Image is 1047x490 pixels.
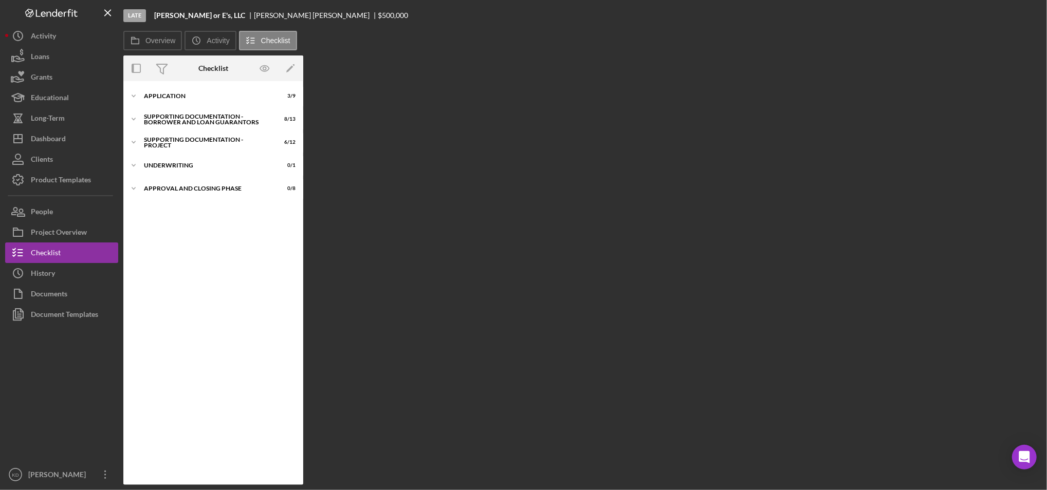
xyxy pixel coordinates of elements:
button: Overview [123,31,182,50]
div: Project Overview [31,222,87,245]
div: Checklist [31,242,61,266]
button: Checklist [5,242,118,263]
div: Late [123,9,146,22]
div: Supporting Documentation - Borrower and Loan Guarantors [144,114,270,125]
button: Long-Term [5,108,118,128]
div: Activity [31,26,56,49]
div: Document Templates [31,304,98,327]
button: Activity [5,26,118,46]
label: Checklist [261,36,290,45]
div: Loans [31,46,49,69]
div: [PERSON_NAME] [PERSON_NAME] [254,11,378,20]
div: Open Intercom Messenger [1012,445,1037,469]
button: Documents [5,284,118,304]
div: Documents [31,284,67,307]
button: People [5,201,118,222]
div: Dashboard [31,128,66,152]
div: 6 / 12 [277,139,296,145]
div: History [31,263,55,286]
button: Checklist [239,31,297,50]
div: 0 / 1 [277,162,296,168]
div: Approval and Closing Phase [144,185,270,192]
div: Product Templates [31,169,91,193]
div: Underwriting [144,162,270,168]
div: 0 / 8 [277,185,296,192]
div: Application [144,93,270,99]
button: History [5,263,118,284]
span: $500,000 [378,11,409,20]
div: Checklist [198,64,228,72]
button: Document Templates [5,304,118,325]
div: Supporting Documentation - Project [144,137,270,148]
div: Grants [31,67,52,90]
button: Activity [185,31,236,50]
div: 3 / 9 [277,93,296,99]
text: KD [12,472,19,478]
div: 8 / 13 [277,116,296,122]
div: People [31,201,53,224]
button: KD[PERSON_NAME] [5,464,118,485]
button: Loans [5,46,118,67]
b: [PERSON_NAME] or E's, LLC [154,11,245,20]
button: Educational [5,87,118,108]
button: Dashboard [5,128,118,149]
label: Activity [207,36,229,45]
button: Project Overview [5,222,118,242]
div: Educational [31,87,69,110]
button: Grants [5,67,118,87]
button: Clients [5,149,118,169]
div: Clients [31,149,53,172]
button: Product Templates [5,169,118,190]
div: [PERSON_NAME] [26,464,93,487]
label: Overview [145,36,175,45]
div: Long-Term [31,108,65,131]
